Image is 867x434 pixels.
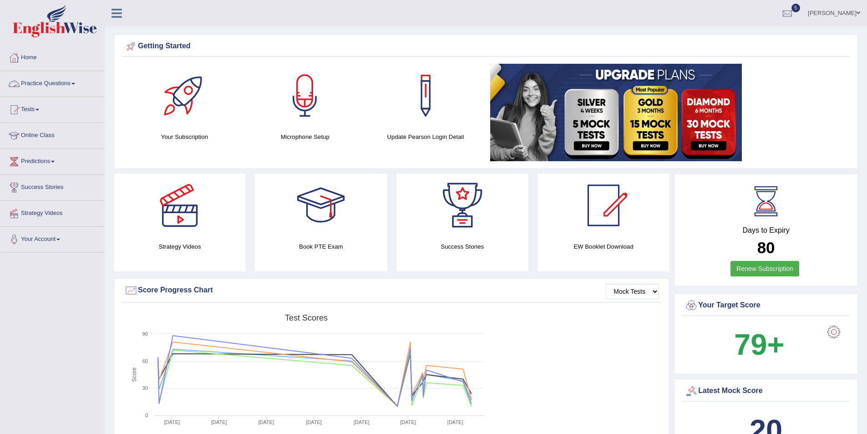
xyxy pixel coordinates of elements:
tspan: [DATE] [306,419,322,425]
div: Getting Started [124,40,847,53]
h4: Your Subscription [129,132,240,142]
img: small5.jpg [490,64,742,161]
a: Renew Subscription [730,261,799,276]
tspan: Test scores [285,313,328,322]
a: Practice Questions [0,71,104,94]
h4: Days to Expiry [684,226,847,235]
h4: EW Booklet Download [537,242,669,251]
a: Strategy Videos [0,201,104,224]
tspan: [DATE] [447,419,463,425]
a: Tests [0,97,104,120]
b: 79+ [734,328,784,361]
a: Predictions [0,149,104,172]
tspan: [DATE] [259,419,274,425]
text: 0 [145,413,148,418]
h4: Microphone Setup [249,132,361,142]
h4: Strategy Videos [114,242,246,251]
tspan: [DATE] [400,419,416,425]
div: Latest Mock Score [684,384,847,398]
text: 30 [142,385,148,391]
div: Score Progress Chart [124,284,659,297]
tspan: [DATE] [211,419,227,425]
div: Your Target Score [684,299,847,312]
h4: Update Pearson Login Detail [370,132,482,142]
tspan: [DATE] [354,419,370,425]
span: 5 [791,4,801,12]
tspan: [DATE] [164,419,180,425]
b: 80 [757,239,775,256]
text: 60 [142,358,148,364]
text: 90 [142,331,148,337]
a: Your Account [0,227,104,250]
h4: Book PTE Exam [255,242,387,251]
h4: Success Stories [396,242,528,251]
a: Success Stories [0,175,104,198]
a: Home [0,45,104,68]
tspan: Score [131,368,137,382]
a: Online Class [0,123,104,146]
